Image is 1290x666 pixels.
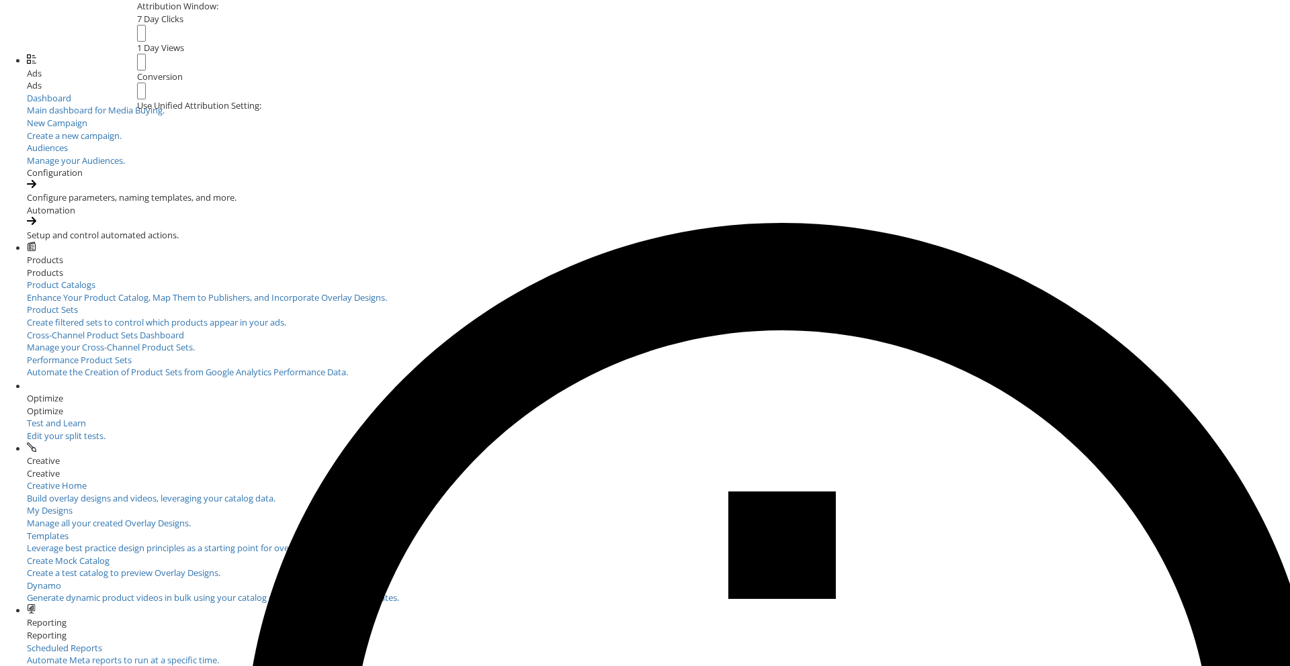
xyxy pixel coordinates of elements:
[137,13,183,25] span: 7 Day Clicks
[27,142,1290,154] div: Audiences
[27,567,1290,579] div: Create a test catalog to preview Overlay Designs.
[27,279,1290,291] div: Product Catalogs
[27,555,1290,567] div: Create Mock Catalog
[27,430,195,442] div: Edit your split tests.
[27,279,1290,303] a: Product CatalogsEnhance Your Product Catalog, Map Them to Publishers, and Incorporate Overlay Des...
[27,629,1290,642] div: Reporting
[27,642,1290,655] div: Scheduled Reports
[27,291,1290,304] div: Enhance Your Product Catalog, Map Them to Publishers, and Incorporate Overlay Designs.
[27,392,63,404] span: Optimize
[137,42,184,54] span: 1 Day Views
[27,479,1290,504] a: Creative HomeBuild overlay designs and videos, leveraging your catalog data.
[27,530,1290,542] div: Templates
[27,154,1290,167] div: Manage your Audiences.
[27,366,1290,379] div: Automate the Creation of Product Sets from Google Analytics Performance Data.
[27,341,1290,354] div: Manage your Cross-Channel Product Sets.
[27,254,63,266] span: Products
[27,517,1290,530] div: Manage all your created Overlay Designs.
[27,467,1290,480] div: Creative
[137,70,183,83] span: Conversion
[27,316,1290,329] div: Create filtered sets to control which products appear in your ads.
[27,130,1290,142] div: Create a new campaign.
[27,504,1290,517] div: My Designs
[27,79,1290,92] div: Ads
[27,267,1290,279] div: Products
[27,229,1290,242] div: Setup and control automated actions.
[27,329,1290,342] div: Cross-Channel Product Sets Dashboard
[27,530,1290,555] a: TemplatesLeverage best practice design principles as a starting point for overlay designs.
[27,579,1290,592] div: Dynamo
[27,104,1290,117] div: Main dashboard for Media Buying.
[27,455,60,467] span: Creative
[27,542,1290,555] div: Leverage best practice design principles as a starting point for overlay designs.
[27,329,1290,354] a: Cross-Channel Product Sets DashboardManage your Cross-Channel Product Sets.
[27,166,1290,179] div: Configuration
[27,92,1290,105] div: Dashboard
[27,405,1290,418] div: Optimize
[27,354,1290,379] a: Performance Product SetsAutomate the Creation of Product Sets from Google Analytics Performance D...
[27,117,1290,130] div: New Campaign
[27,579,1290,604] a: DynamoGenerate dynamic product videos in bulk using your catalog data and After Effects templates.
[27,303,1290,328] a: Product SetsCreate filtered sets to control which products appear in your ads.
[137,99,261,112] label: Use Unified Attribution Setting:
[27,303,1290,316] div: Product Sets
[27,417,195,442] a: Test and LearnEdit your split tests.
[27,417,195,430] div: Test and Learn
[27,142,1290,166] a: AudiencesManage your Audiences.
[27,504,1290,529] a: My DesignsManage all your created Overlay Designs.
[27,616,67,628] span: Reporting
[27,479,1290,492] div: Creative Home
[27,591,1290,604] div: Generate dynamic product videos in bulk using your catalog data and After Effects templates.
[27,117,1290,142] a: New CampaignCreate a new campaign.
[27,555,1290,579] a: Create Mock CatalogCreate a test catalog to preview Overlay Designs.
[27,67,42,79] span: Ads
[27,354,1290,367] div: Performance Product Sets
[27,204,1290,217] div: Automation
[27,492,1290,505] div: Build overlay designs and videos, leveraging your catalog data.
[27,191,1290,204] div: Configure parameters, naming templates, and more.
[27,92,1290,117] a: DashboardMain dashboard for Media Buying.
